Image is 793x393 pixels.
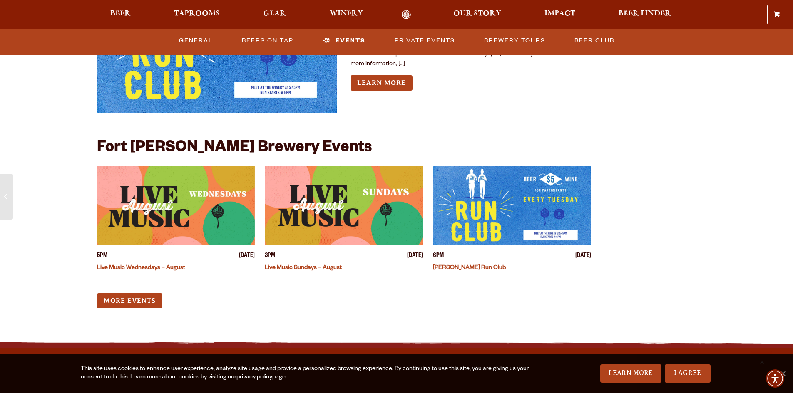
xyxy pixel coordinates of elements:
[751,351,772,372] a: Scroll to top
[169,10,225,20] a: Taprooms
[481,31,549,50] a: Brewery Tours
[239,31,297,50] a: Beers on Tap
[176,31,216,50] a: General
[324,10,368,20] a: Winery
[433,252,444,261] span: 6PM
[613,10,676,20] a: Beer Finder
[239,252,255,261] span: [DATE]
[236,374,272,381] a: privacy policy
[105,10,136,20] a: Beer
[97,252,107,261] span: 5PM
[544,10,575,17] span: Impact
[97,265,185,272] a: Live Music Wednesdays – August
[97,140,372,158] h2: Fort [PERSON_NAME] Brewery Events
[571,31,618,50] a: Beer Club
[766,369,784,388] div: Accessibility Menu
[258,10,291,20] a: Gear
[453,10,501,17] span: Our Story
[265,166,423,245] a: View event details
[110,10,131,17] span: Beer
[265,265,342,272] a: Live Music Sundays – August
[263,10,286,17] span: Gear
[391,31,458,50] a: Private Events
[174,10,220,17] span: Taprooms
[433,265,506,272] a: [PERSON_NAME] Run Club
[407,252,423,261] span: [DATE]
[351,75,413,91] a: Learn more about Odell Run Club
[600,364,661,383] a: Learn More
[330,10,363,17] span: Winery
[575,252,591,261] span: [DATE]
[97,293,162,309] a: More Events (opens in a new window)
[619,10,671,17] span: Beer Finder
[391,10,422,20] a: Odell Home
[319,31,369,50] a: Events
[97,166,255,245] a: View event details
[448,10,507,20] a: Our Story
[665,364,711,383] a: I Agree
[433,166,591,245] a: View event details
[265,252,275,261] span: 3PM
[81,365,532,382] div: This site uses cookies to enhance user experience, analyze site usage and provide a personalized ...
[539,10,581,20] a: Impact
